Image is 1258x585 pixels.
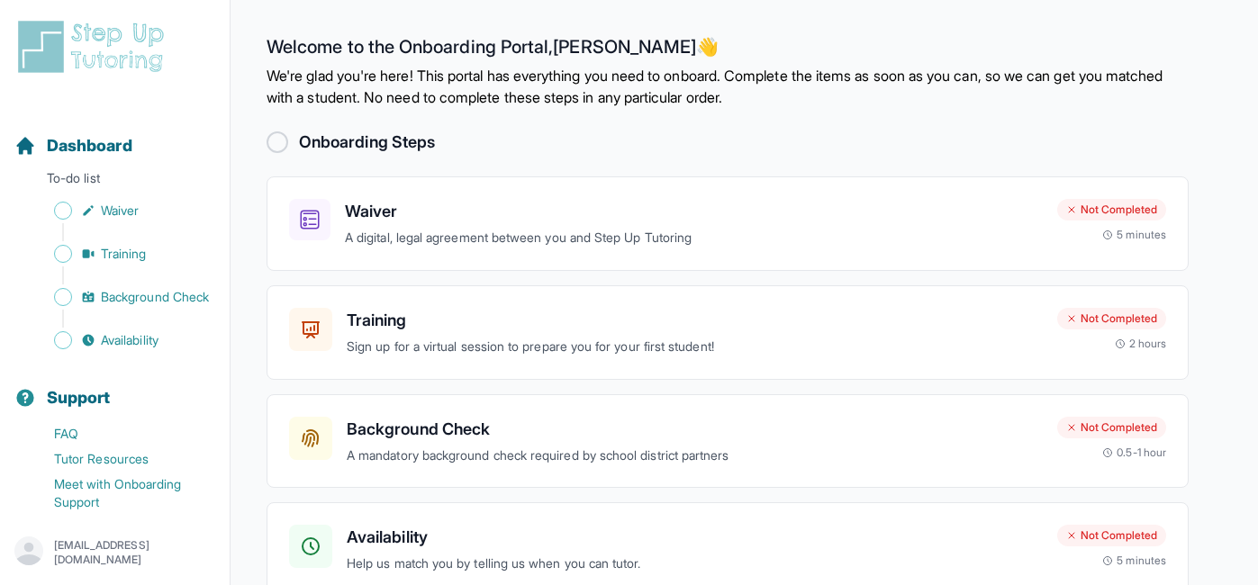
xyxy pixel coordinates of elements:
[101,202,139,220] span: Waiver
[347,308,1043,333] h3: Training
[1057,199,1166,220] div: Not Completed
[14,133,132,158] a: Dashboard
[347,553,1043,574] p: Help us match you by telling us when you can tutor.
[47,385,111,410] span: Support
[101,288,209,306] span: Background Check
[14,241,230,266] a: Training
[1057,417,1166,438] div: Not Completed
[1115,337,1167,351] div: 2 hours
[14,328,230,353] a: Availability
[345,228,1043,248] p: A digital, legal agreement between you and Step Up Tutoring
[267,36,1189,65] h2: Welcome to the Onboarding Portal, [PERSON_NAME] 👋
[1057,525,1166,546] div: Not Completed
[14,284,230,310] a: Background Check
[347,417,1043,442] h3: Background Check
[54,538,215,567] p: [EMAIL_ADDRESS][DOMAIN_NAME]
[14,18,175,76] img: logo
[14,446,230,472] a: Tutor Resources
[14,421,230,446] a: FAQ
[1102,228,1166,242] div: 5 minutes
[14,515,230,540] a: Contact Onboarding Support
[267,394,1189,489] a: Background CheckA mandatory background check required by school district partnersNot Completed0.5...
[267,176,1189,271] a: WaiverA digital, legal agreement between you and Step Up TutoringNot Completed5 minutes
[267,65,1189,108] p: We're glad you're here! This portal has everything you need to onboard. Complete the items as soo...
[14,472,230,515] a: Meet with Onboarding Support
[1102,553,1166,568] div: 5 minutes
[7,104,222,166] button: Dashboard
[101,245,147,263] span: Training
[345,199,1043,224] h3: Waiver
[7,169,222,194] p: To-do list
[347,525,1043,550] h3: Availability
[14,536,215,569] button: [EMAIL_ADDRESS][DOMAIN_NAME]
[14,198,230,223] a: Waiver
[1102,445,1166,460] div: 0.5-1 hour
[7,356,222,418] button: Support
[1057,308,1166,329] div: Not Completed
[47,133,132,158] span: Dashboard
[347,445,1043,466] p: A mandatory background check required by school district partners
[101,331,158,349] span: Availability
[267,285,1189,380] a: TrainingSign up for a virtual session to prepare you for your first student!Not Completed2 hours
[299,130,435,155] h2: Onboarding Steps
[347,337,1043,357] p: Sign up for a virtual session to prepare you for your first student!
